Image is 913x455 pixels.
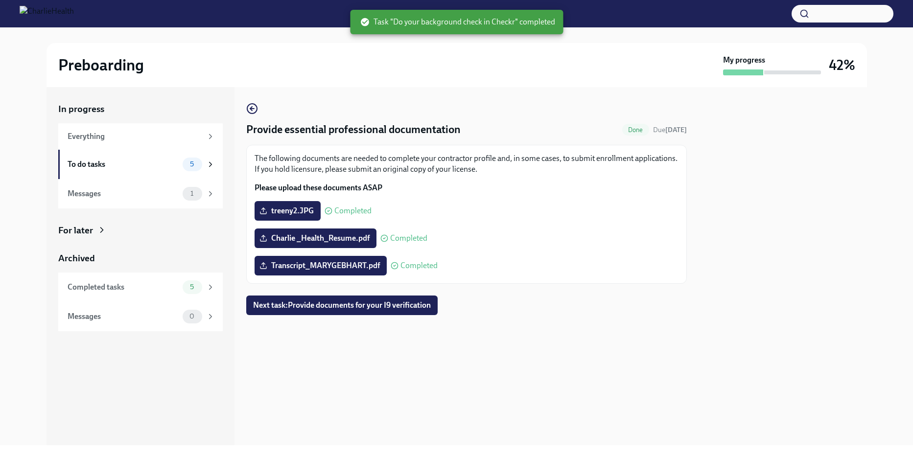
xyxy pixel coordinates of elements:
strong: [DATE] [665,126,687,134]
span: Due [653,126,687,134]
span: 5 [184,160,200,168]
div: Messages [68,188,179,199]
a: Everything [58,123,223,150]
div: To do tasks [68,159,179,170]
strong: My progress [723,55,765,66]
img: CharlieHealth [20,6,74,22]
span: 1 [185,190,199,197]
h4: Provide essential professional documentation [246,122,461,137]
span: treeny2.JPG [261,206,314,216]
a: In progress [58,103,223,115]
span: 5 [184,283,200,291]
div: Completed tasks [68,282,179,293]
span: Done [622,126,649,134]
a: Messages0 [58,302,223,331]
span: August 19th, 2025 08:00 [653,125,687,135]
span: Completed [334,207,372,215]
span: Next task : Provide documents for your I9 verification [253,300,431,310]
a: To do tasks5 [58,150,223,179]
div: Everything [68,131,202,142]
a: Completed tasks5 [58,273,223,302]
a: For later [58,224,223,237]
span: Transcript_MARYGEBHART.pdf [261,261,380,271]
strong: Please upload these documents ASAP [255,183,382,192]
div: For later [58,224,93,237]
span: Task "Do your background check in Checkr" completed [360,17,555,27]
span: 0 [184,313,200,320]
label: treeny2.JPG [255,201,321,221]
label: Transcript_MARYGEBHART.pdf [255,256,387,275]
span: Completed [400,262,438,270]
h2: Preboarding [58,55,144,75]
p: The following documents are needed to complete your contractor profile and, in some cases, to sub... [255,153,679,175]
button: Next task:Provide documents for your I9 verification [246,296,438,315]
a: Archived [58,252,223,265]
label: Charlie _Health_Resume.pdf [255,228,376,248]
div: Messages [68,311,179,322]
h3: 42% [829,56,855,74]
a: Messages1 [58,179,223,208]
span: Completed [390,234,427,242]
span: Charlie _Health_Resume.pdf [261,233,370,243]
